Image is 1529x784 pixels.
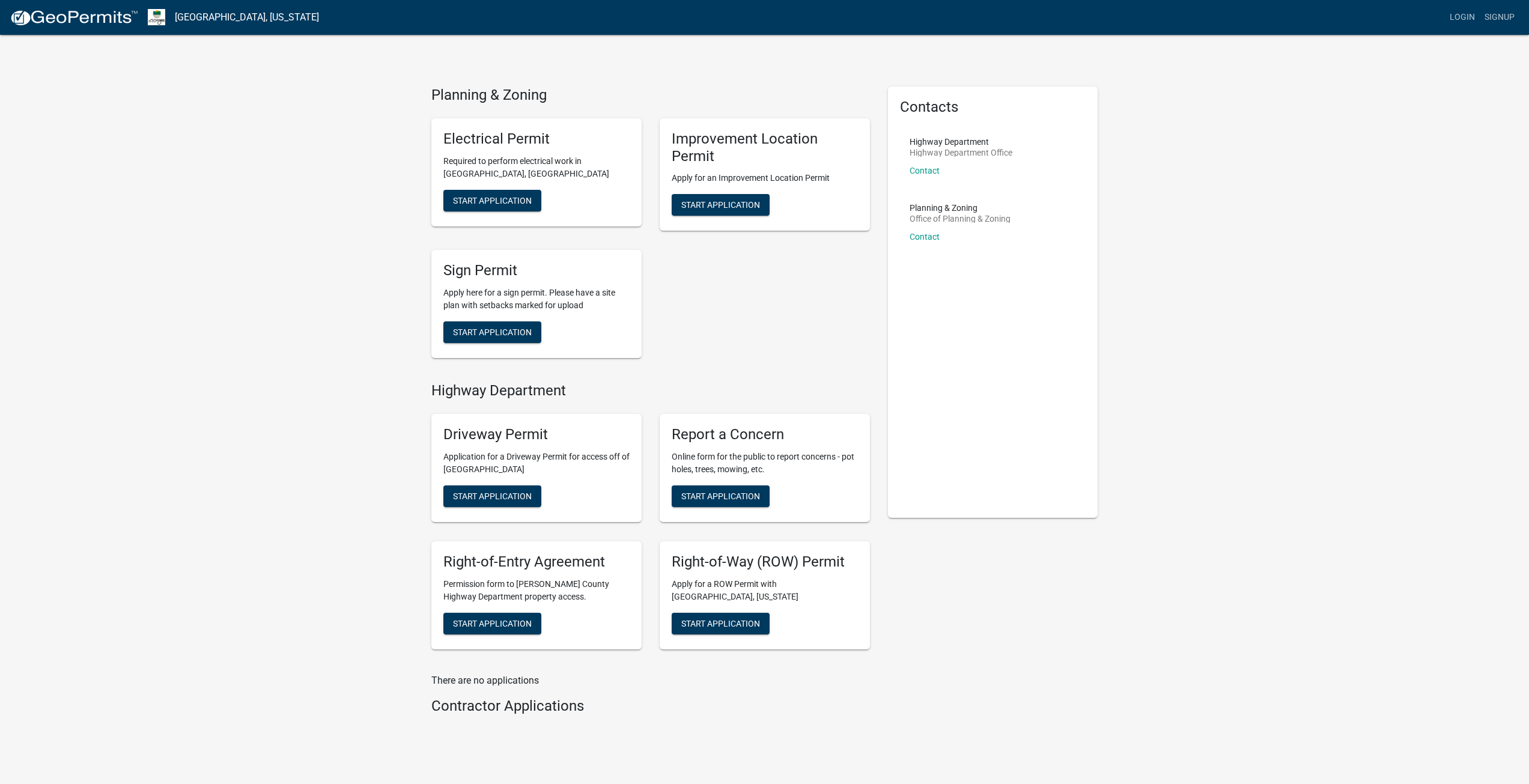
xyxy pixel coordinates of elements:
[681,491,760,500] span: Start Application
[431,382,870,400] h4: Highway Department
[910,166,940,175] a: Contact
[672,578,858,603] p: Apply for a ROW Permit with [GEOGRAPHIC_DATA], [US_STATE]
[431,697,870,715] h4: Contractor Applications
[148,9,165,25] img: Morgan County, Indiana
[443,130,630,148] h5: Electrical Permit
[681,200,760,210] span: Start Application
[443,485,541,507] button: Start Application
[910,148,1012,157] p: Highway Department Office
[431,673,870,688] p: There are no applications
[453,327,532,337] span: Start Application
[443,321,541,343] button: Start Application
[900,99,1086,116] h5: Contacts
[672,553,858,571] h5: Right-of-Way (ROW) Permit
[910,232,940,242] a: Contact
[443,155,630,180] p: Required to perform electrical work in [GEOGRAPHIC_DATA], [GEOGRAPHIC_DATA]
[681,618,760,628] span: Start Application
[443,190,541,211] button: Start Application
[910,138,1012,146] p: Highway Department
[910,214,1011,223] p: Office of Planning & Zoning
[175,7,319,28] a: [GEOGRAPHIC_DATA], [US_STATE]
[910,204,1011,212] p: Planning & Zoning
[443,553,630,571] h5: Right-of-Entry Agreement
[672,451,858,476] p: Online form for the public to report concerns - pot holes, trees, mowing, etc.
[672,613,770,634] button: Start Application
[1480,6,1519,29] a: Signup
[672,130,858,165] h5: Improvement Location Permit
[453,491,532,500] span: Start Application
[443,287,630,312] p: Apply here for a sign permit. Please have a site plan with setbacks marked for upload
[443,578,630,603] p: Permission form to [PERSON_NAME] County Highway Department property access.
[443,451,630,476] p: Application for a Driveway Permit for access off of [GEOGRAPHIC_DATA]
[431,87,870,104] h4: Planning & Zoning
[443,262,630,279] h5: Sign Permit
[672,485,770,507] button: Start Application
[672,172,858,184] p: Apply for an Improvement Location Permit
[443,426,630,443] h5: Driveway Permit
[1445,6,1480,29] a: Login
[672,194,770,216] button: Start Application
[453,618,532,628] span: Start Application
[443,613,541,634] button: Start Application
[453,195,532,205] span: Start Application
[672,426,858,443] h5: Report a Concern
[431,697,870,720] wm-workflow-list-section: Contractor Applications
